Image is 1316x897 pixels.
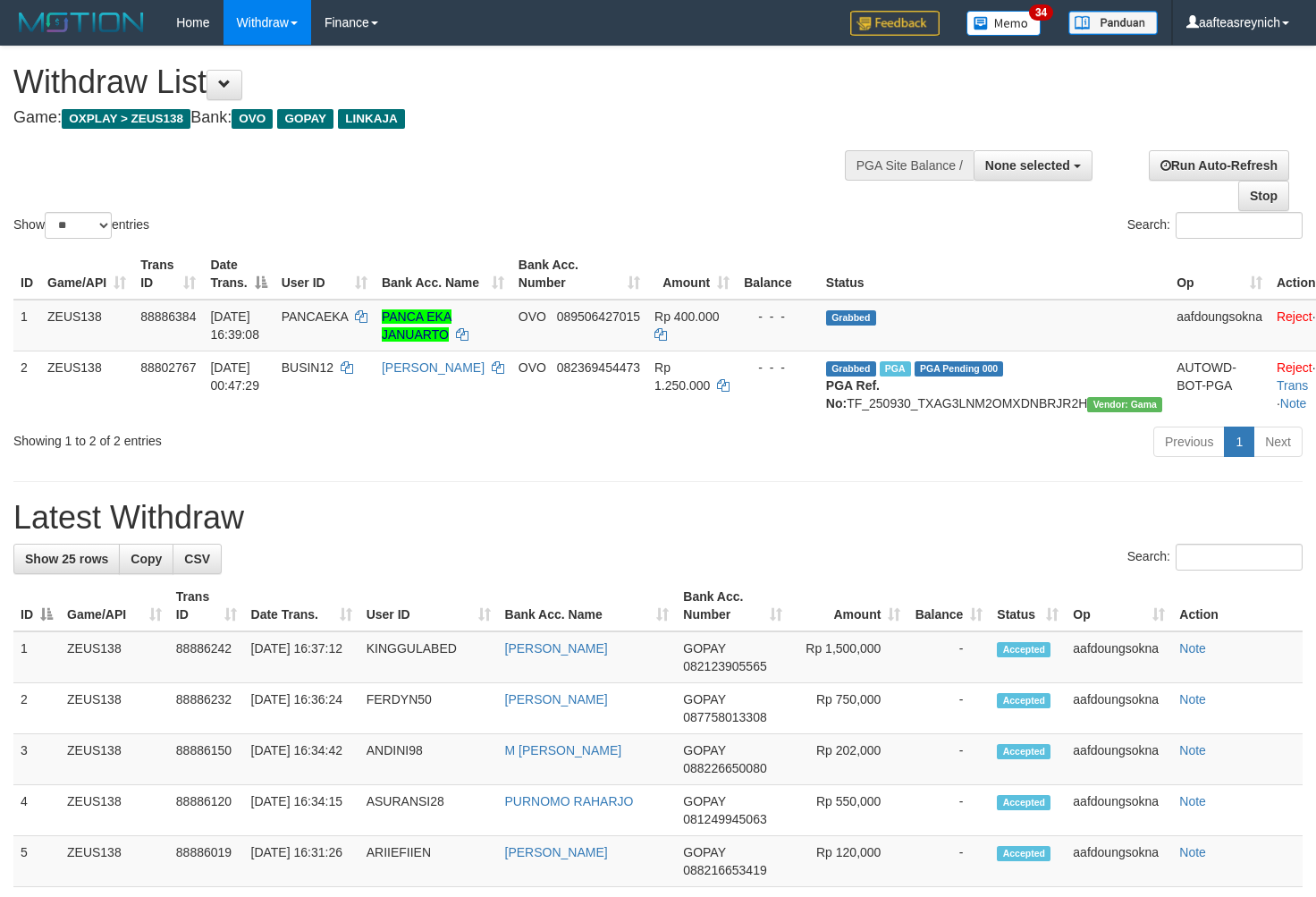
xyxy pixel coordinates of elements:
td: [DATE] 16:37:12 [244,631,359,683]
td: AUTOWD-BOT-PGA [1169,351,1270,419]
span: OVO [232,109,273,129]
th: ID: activate to sort column descending [13,580,60,631]
td: 88886120 [169,785,244,836]
td: 2 [13,683,60,734]
td: Rp 120,000 [789,836,907,887]
th: Op: activate to sort column ascending [1066,580,1172,631]
td: FERDYN50 [359,683,498,734]
span: GOPAY [683,794,725,808]
b: PGA Ref. No: [826,378,880,410]
td: ZEUS138 [60,734,169,785]
a: [PERSON_NAME] [382,360,485,375]
span: 88886384 [140,309,196,324]
td: 88886242 [169,631,244,683]
span: Rp 1.250.000 [654,360,710,393]
span: Accepted [997,795,1050,810]
a: Note [1179,743,1206,757]
th: Balance [737,249,819,300]
th: Op: activate to sort column ascending [1169,249,1270,300]
td: TF_250930_TXAG3LNM2OMXDNBRJR2H [819,351,1169,419]
td: [DATE] 16:36:24 [244,683,359,734]
th: Bank Acc. Number: activate to sort column ascending [511,249,647,300]
td: 2 [13,351,40,419]
td: [DATE] 16:34:42 [244,734,359,785]
a: Stop [1238,181,1289,211]
th: Bank Acc. Number: activate to sort column ascending [676,580,789,631]
td: [DATE] 16:31:26 [244,836,359,887]
th: Status: activate to sort column ascending [990,580,1066,631]
span: CSV [184,552,210,566]
td: 88886150 [169,734,244,785]
input: Search: [1176,212,1303,239]
td: ZEUS138 [60,836,169,887]
span: LINKAJA [338,109,405,129]
span: Copy 082369454473 to clipboard [557,360,640,375]
span: Copy 089506427015 to clipboard [557,309,640,324]
td: aafdoungsokna [1169,300,1270,351]
td: ARIIEFIIEN [359,836,498,887]
th: Date Trans.: activate to sort column descending [203,249,274,300]
td: - [907,631,990,683]
td: - [907,734,990,785]
a: 1 [1224,427,1254,457]
span: GOPAY [683,692,725,707]
span: Copy 081249945063 to clipboard [683,812,766,826]
a: M [PERSON_NAME] [505,743,622,757]
h1: Latest Withdraw [13,500,1303,536]
td: ANDINI98 [359,734,498,785]
th: Balance: activate to sort column ascending [907,580,990,631]
td: - [907,683,990,734]
th: Date Trans.: activate to sort column ascending [244,580,359,631]
a: Note [1179,845,1206,859]
a: [PERSON_NAME] [505,641,608,656]
h4: Game: Bank: [13,109,859,127]
td: 5 [13,836,60,887]
a: Reject [1277,360,1312,375]
div: - - - [744,308,812,326]
div: PGA Site Balance / [845,150,974,181]
img: MOTION_logo.png [13,9,149,36]
select: Showentries [45,212,112,239]
th: Game/API: activate to sort column ascending [40,249,133,300]
span: Accepted [997,642,1050,657]
span: 34 [1029,4,1053,21]
a: Next [1253,427,1303,457]
span: Rp 400.000 [654,309,719,324]
span: GOPAY [683,845,725,859]
td: ZEUS138 [60,785,169,836]
img: Feedback.jpg [850,11,940,36]
a: Previous [1153,427,1225,457]
span: Accepted [997,744,1050,759]
span: Copy 082123905565 to clipboard [683,659,766,673]
th: Trans ID: activate to sort column ascending [169,580,244,631]
td: Rp 202,000 [789,734,907,785]
td: 1 [13,631,60,683]
span: Accepted [997,846,1050,861]
a: Note [1179,794,1206,808]
label: Search: [1127,212,1303,239]
td: 3 [13,734,60,785]
span: Marked by aafsreyleap [880,361,911,377]
span: BUSIN12 [282,360,333,375]
a: Note [1280,396,1307,410]
a: Reject [1277,309,1312,324]
td: ASURANSI28 [359,785,498,836]
h1: Withdraw List [13,64,859,100]
td: ZEUS138 [60,631,169,683]
span: Copy 087758013308 to clipboard [683,710,766,724]
td: ZEUS138 [60,683,169,734]
a: Show 25 rows [13,544,120,574]
td: 1 [13,300,40,351]
img: panduan.png [1068,11,1158,35]
td: aafdoungsokna [1066,683,1172,734]
th: Bank Acc. Name: activate to sort column ascending [375,249,511,300]
th: User ID: activate to sort column ascending [274,249,375,300]
td: Rp 1,500,000 [789,631,907,683]
a: PURNOMO RAHARJO [505,794,634,808]
span: None selected [985,158,1070,173]
span: Copy 088216653419 to clipboard [683,863,766,877]
span: 88802767 [140,360,196,375]
th: Amount: activate to sort column ascending [647,249,737,300]
td: ZEUS138 [40,300,133,351]
td: aafdoungsokna [1066,836,1172,887]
